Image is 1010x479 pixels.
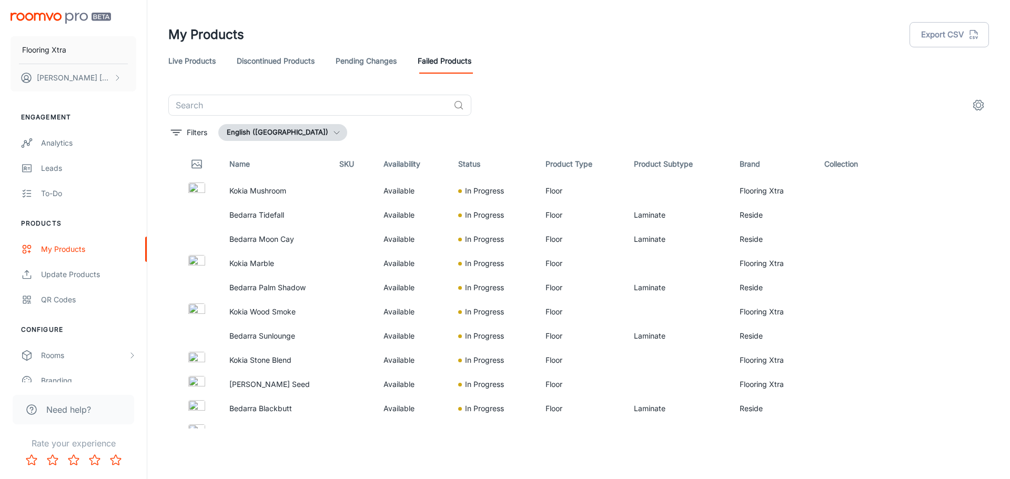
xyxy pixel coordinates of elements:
[218,124,347,141] button: English ([GEOGRAPHIC_DATA])
[537,251,626,276] td: Floor
[731,300,816,324] td: Flooring Xtra
[21,450,42,471] button: Rate 1 star
[331,149,375,179] th: SKU
[229,403,322,414] p: Bedarra Blackbutt
[465,185,504,197] p: In Progress
[537,324,626,348] td: Floor
[237,48,315,74] a: Discontinued Products
[537,179,626,203] td: Floor
[41,269,136,280] div: Update Products
[11,64,136,91] button: [PERSON_NAME] [PERSON_NAME]
[537,276,626,300] td: Floor
[229,379,322,390] p: [PERSON_NAME] Seed
[625,324,731,348] td: Laminate
[221,149,331,179] th: Name
[375,251,450,276] td: Available
[418,48,471,74] a: Failed Products
[450,149,537,179] th: Status
[910,22,989,47] button: Export CSV
[625,149,731,179] th: Product Subtype
[968,95,989,116] button: settings
[41,188,136,199] div: To-do
[8,437,138,450] p: Rate your experience
[465,233,504,245] p: In Progress
[41,243,136,255] div: My Products
[731,149,816,179] th: Brand
[537,396,626,421] td: Floor
[465,330,504,342] p: In Progress
[731,251,816,276] td: Flooring Xtra
[465,354,504,366] p: In Progress
[537,372,626,396] td: Floor
[537,227,626,251] td: Floor
[625,396,731,421] td: Laminate
[11,13,111,24] img: Roomvo PRO Beta
[168,48,216,74] a: Live Products
[375,348,450,372] td: Available
[229,427,322,439] p: Kokia Almost Black
[229,233,322,245] p: Bedarra Moon Cay
[731,276,816,300] td: Reside
[816,149,892,179] th: Collection
[375,324,450,348] td: Available
[731,421,816,445] td: Flooring Xtra
[731,227,816,251] td: Reside
[375,203,450,227] td: Available
[465,379,504,390] p: In Progress
[731,179,816,203] td: Flooring Xtra
[229,258,322,269] p: Kokia Marble
[731,348,816,372] td: Flooring Xtra
[625,227,731,251] td: Laminate
[731,372,816,396] td: Flooring Xtra
[465,209,504,221] p: In Progress
[375,300,450,324] td: Available
[84,450,105,471] button: Rate 4 star
[465,427,504,439] p: In Progress
[46,403,91,416] span: Need help?
[375,179,450,203] td: Available
[37,72,111,84] p: [PERSON_NAME] [PERSON_NAME]
[229,282,322,293] p: Bedarra Palm Shadow
[537,421,626,445] td: Floor
[465,282,504,293] p: In Progress
[105,450,126,471] button: Rate 5 star
[731,203,816,227] td: Reside
[465,403,504,414] p: In Progress
[625,276,731,300] td: Laminate
[229,185,322,197] p: Kokia Mushroom
[229,209,322,221] p: Bedarra Tidefall
[229,306,322,318] p: Kokia Wood Smoke
[537,300,626,324] td: Floor
[168,95,449,116] input: Search
[41,137,136,149] div: Analytics
[537,203,626,227] td: Floor
[465,258,504,269] p: In Progress
[731,324,816,348] td: Reside
[229,330,322,342] p: Bedarra Sunlounge
[168,25,244,44] h1: My Products
[63,450,84,471] button: Rate 3 star
[537,149,626,179] th: Product Type
[11,36,136,64] button: Flooring Xtra
[41,350,128,361] div: Rooms
[375,421,450,445] td: Available
[375,227,450,251] td: Available
[625,203,731,227] td: Laminate
[42,450,63,471] button: Rate 2 star
[41,375,136,386] div: Branding
[731,396,816,421] td: Reside
[229,354,322,366] p: Kokia Stone Blend
[187,127,207,138] p: Filters
[190,158,203,170] svg: Thumbnail
[336,48,397,74] a: Pending Changes
[168,124,210,141] button: filter
[375,396,450,421] td: Available
[375,149,450,179] th: Availability
[537,348,626,372] td: Floor
[41,162,136,174] div: Leads
[41,294,136,305] div: QR Codes
[465,306,504,318] p: In Progress
[375,372,450,396] td: Available
[22,44,66,56] p: Flooring Xtra
[375,276,450,300] td: Available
